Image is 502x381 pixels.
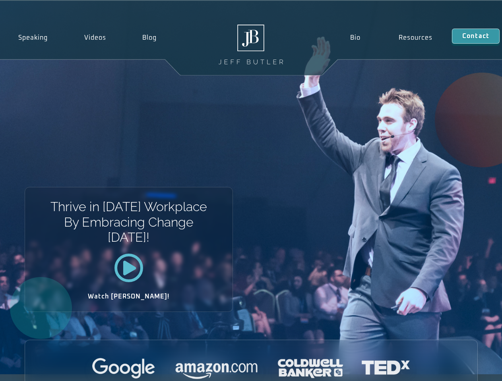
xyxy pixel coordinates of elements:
a: Bio [331,29,380,47]
h1: Thrive in [DATE] Workplace By Embracing Change [DATE]! [50,199,207,245]
a: Contact [452,29,500,44]
a: Videos [66,29,124,47]
a: Blog [124,29,175,47]
nav: Menu [331,29,452,47]
span: Contact [462,33,489,39]
a: Resources [380,29,452,47]
h2: Watch [PERSON_NAME]! [53,293,205,300]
